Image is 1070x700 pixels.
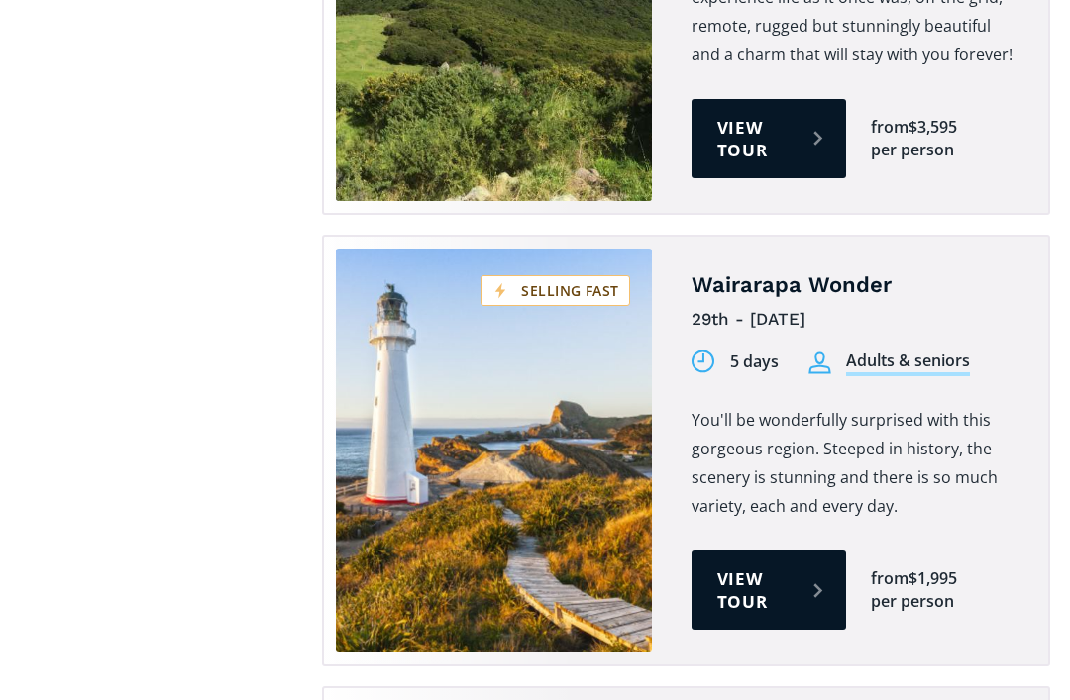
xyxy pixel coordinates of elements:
[846,350,970,376] div: Adults & seniors
[871,116,909,139] div: from
[871,590,954,613] div: per person
[871,139,954,161] div: per person
[692,550,846,630] a: View tour
[871,567,909,590] div: from
[692,406,1019,521] p: You'll be wonderfully surprised with this gorgeous region. Steeped in history, the scenery is stu...
[909,116,957,139] div: $3,595
[692,99,846,178] a: View tour
[730,350,739,373] div: 5
[909,567,957,590] div: $1,995
[692,304,1019,335] div: 29th - [DATE]
[743,350,779,373] div: days
[692,271,1019,300] h4: Wairarapa Wonder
